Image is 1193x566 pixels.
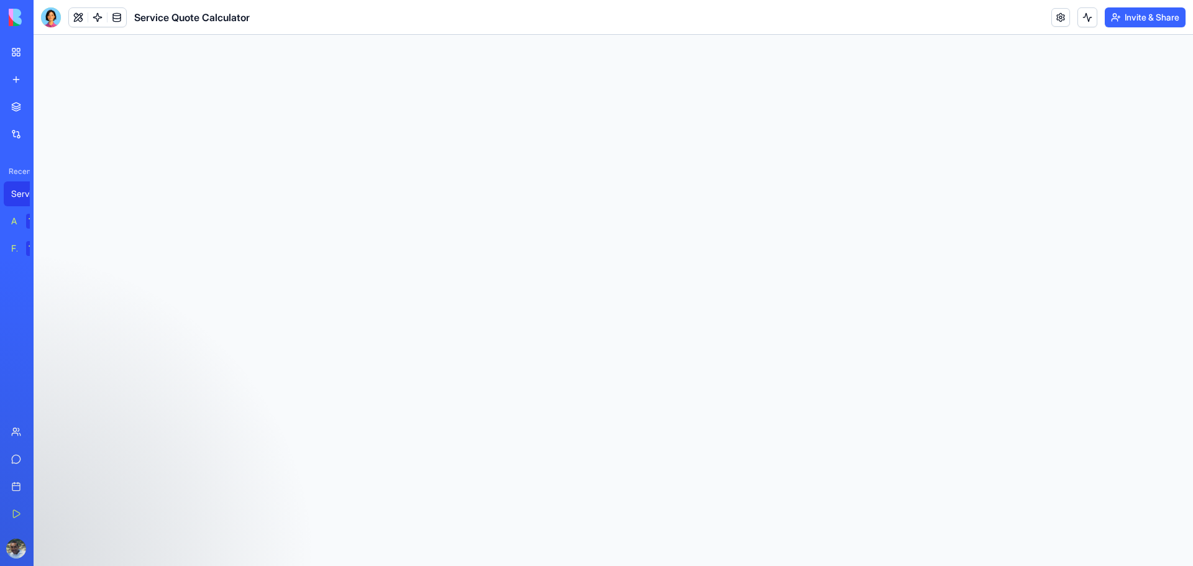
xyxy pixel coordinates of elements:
button: Invite & Share [1105,7,1186,27]
span: Service Quote Calculator [134,10,250,25]
div: Service Quote Calculator [11,188,46,200]
a: Feedback FormTRY [4,236,53,261]
iframe: Intercom notifications message [177,473,426,560]
a: Service Quote Calculator [4,181,53,206]
div: AI Logo Generator [11,215,17,227]
img: logo [9,9,86,26]
img: ACg8ocIU3qnVaqCO91p0hOWK_4-KUezs80IP95GpFRZUHPjTg8JJJSPXoQ=s96-c [6,539,26,559]
div: Feedback Form [11,242,17,255]
div: TRY [26,241,46,256]
div: TRY [26,214,46,229]
span: Recent [4,167,30,176]
a: AI Logo GeneratorTRY [4,209,53,234]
